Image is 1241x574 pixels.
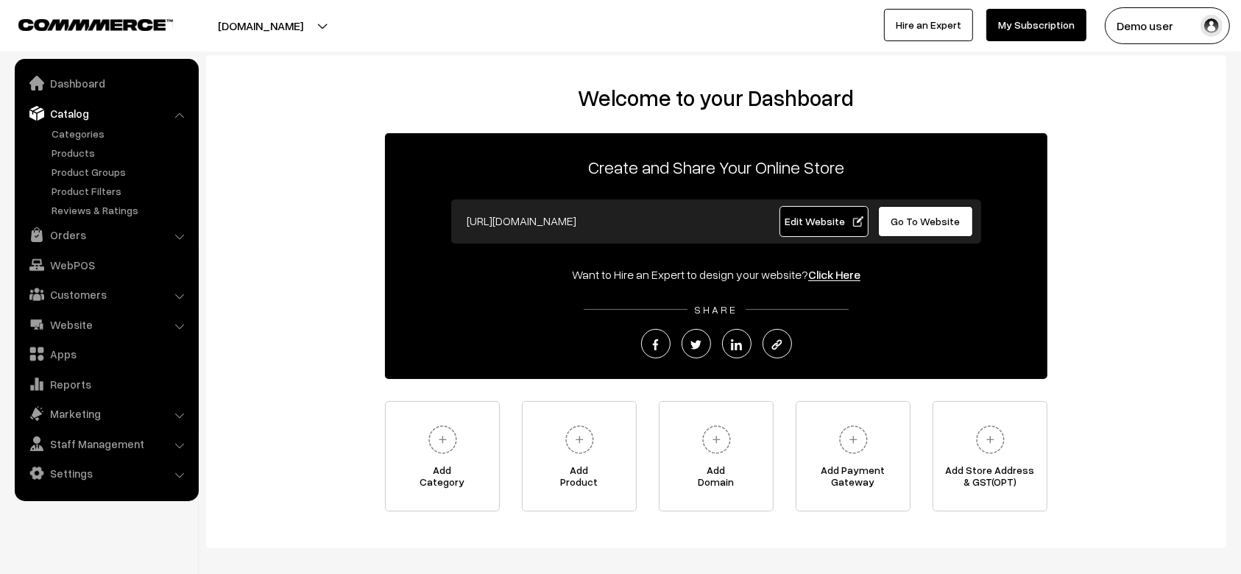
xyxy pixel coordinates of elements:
[785,215,863,227] span: Edit Website
[18,311,194,338] a: Website
[18,281,194,308] a: Customers
[779,206,869,237] a: Edit Website
[696,419,737,460] img: plus.svg
[18,252,194,278] a: WebPOS
[891,215,961,227] span: Go To Website
[796,401,911,511] a: Add PaymentGateway
[385,401,500,511] a: AddCategory
[48,164,194,180] a: Product Groups
[18,100,194,127] a: Catalog
[687,303,746,316] span: SHARE
[422,419,463,460] img: plus.svg
[796,464,910,494] span: Add Payment Gateway
[1201,15,1223,37] img: user
[18,460,194,486] a: Settings
[18,431,194,457] a: Staff Management
[385,154,1047,180] p: Create and Share Your Online Store
[18,19,173,30] img: COMMMERCE
[808,267,860,282] a: Click Here
[833,419,874,460] img: plus.svg
[933,401,1047,511] a: Add Store Address& GST(OPT)
[18,371,194,397] a: Reports
[18,70,194,96] a: Dashboard
[48,183,194,199] a: Product Filters
[48,145,194,160] a: Products
[884,9,973,41] a: Hire an Expert
[970,419,1011,460] img: plus.svg
[386,464,499,494] span: Add Category
[1105,7,1230,44] button: Demo user
[522,401,637,511] a: AddProduct
[18,341,194,367] a: Apps
[659,401,774,511] a: AddDomain
[559,419,600,460] img: plus.svg
[385,266,1047,283] div: Want to Hire an Expert to design your website?
[878,206,973,237] a: Go To Website
[18,15,147,32] a: COMMMERCE
[523,464,636,494] span: Add Product
[221,85,1212,111] h2: Welcome to your Dashboard
[986,9,1086,41] a: My Subscription
[18,400,194,427] a: Marketing
[48,202,194,218] a: Reviews & Ratings
[933,464,1047,494] span: Add Store Address & GST(OPT)
[660,464,773,494] span: Add Domain
[48,126,194,141] a: Categories
[18,222,194,248] a: Orders
[166,7,355,44] button: [DOMAIN_NAME]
